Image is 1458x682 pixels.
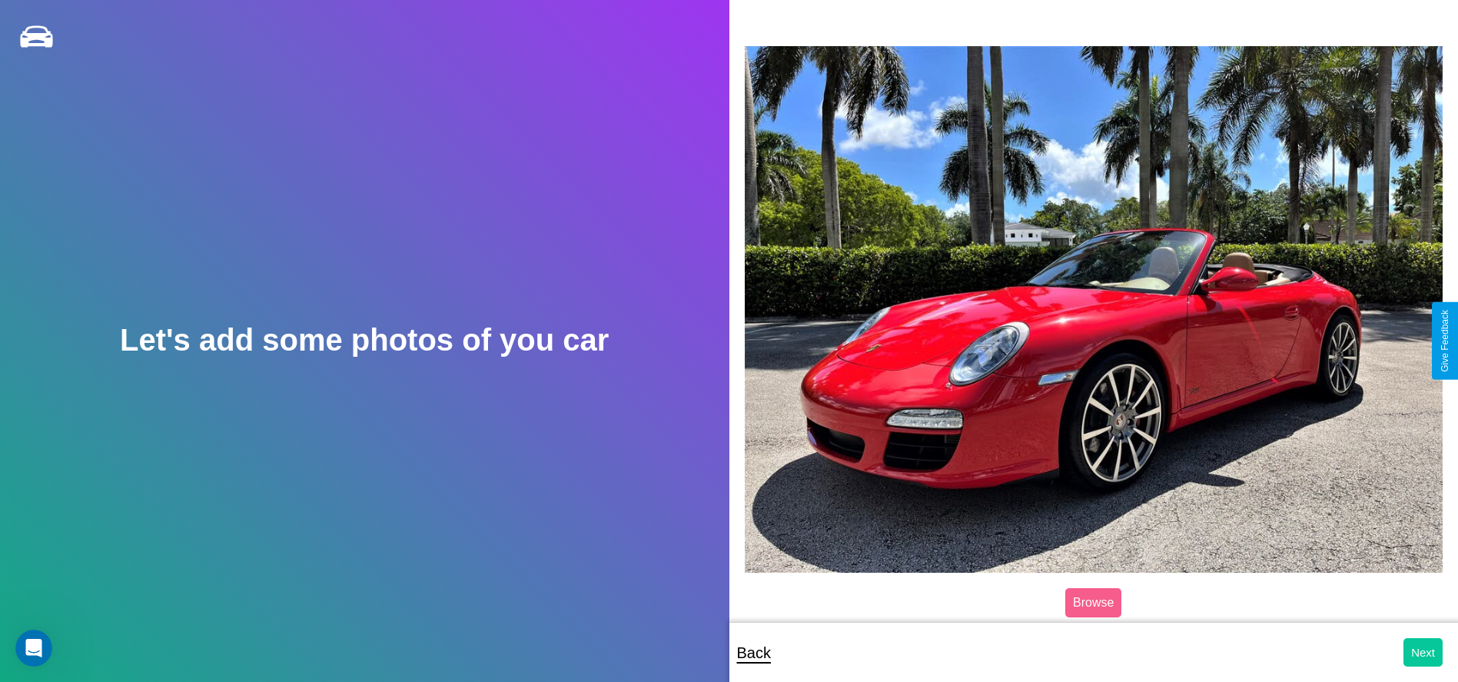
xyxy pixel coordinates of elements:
[1440,310,1450,372] div: Give Feedback
[745,46,1443,573] img: posted
[1065,588,1121,617] label: Browse
[120,323,609,358] h2: Let's add some photos of you car
[737,639,771,667] p: Back
[15,630,52,667] iframe: Intercom live chat
[1403,638,1443,667] button: Next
